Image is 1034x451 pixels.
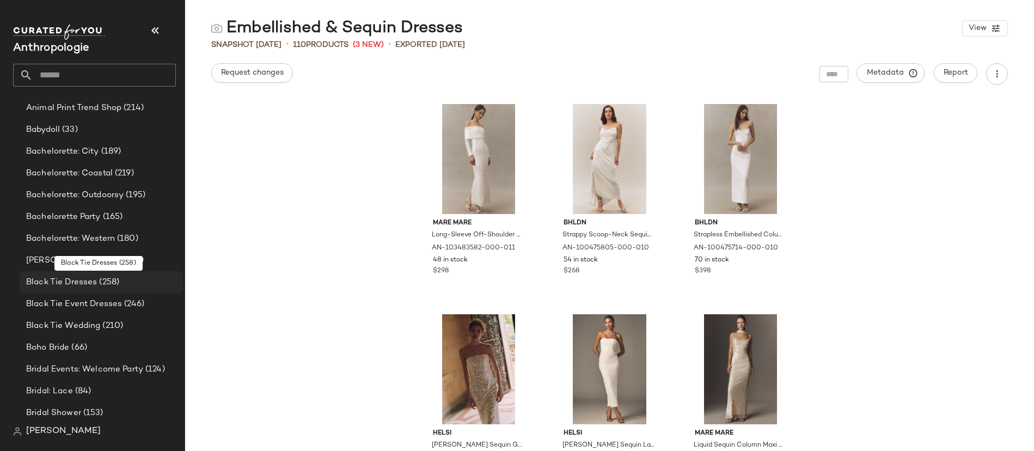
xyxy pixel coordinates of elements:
[564,266,579,276] span: $268
[26,298,122,310] span: Black Tie Event Dresses
[433,429,525,438] span: Helsi
[934,63,977,83] button: Report
[686,314,796,424] img: 98521784_011_b
[26,385,73,398] span: Bridal: Lace
[113,167,134,180] span: (219)
[26,145,99,158] span: Bachelorette: City
[100,320,123,332] span: (210)
[26,167,113,180] span: Bachelorette: Coastal
[433,218,525,228] span: Mare Mare
[26,320,100,332] span: Black Tie Wedding
[564,255,598,265] span: 54 in stock
[424,314,534,424] img: 101964013_879_d10
[26,342,69,354] span: Boho Bride
[101,211,123,223] span: (165)
[694,441,786,450] span: Liquid Sequin Column Maxi Dress by Mare Mare in Ivory, Women's, Size: Large, Polyester at Anthrop...
[353,39,384,51] span: (3 New)
[695,266,711,276] span: $398
[866,68,916,78] span: Metadata
[13,427,22,436] img: svg%3e
[395,39,465,51] p: Exported [DATE]
[694,243,778,253] span: AN-100475714-000-010
[564,429,656,438] span: Helsi
[562,243,649,253] span: AN-100475805-000-010
[293,39,348,51] div: Products
[73,385,91,398] span: (84)
[388,38,391,51] span: •
[26,425,101,438] span: [PERSON_NAME]
[127,254,144,267] span: (97)
[211,17,463,39] div: Embellished & Sequin Dresses
[433,266,449,276] span: $298
[424,104,534,214] img: 103483582_011_b
[211,63,293,83] button: Request changes
[286,38,289,51] span: •
[26,189,124,202] span: Bachelorette: Outdoorsy
[26,254,127,267] span: [PERSON_NAME] Beauty
[962,20,1008,36] button: View
[26,124,60,136] span: Babydoll
[26,211,101,223] span: Bachelorette Party
[81,407,103,419] span: (153)
[69,342,87,354] span: (66)
[143,363,165,376] span: (124)
[97,276,119,289] span: (258)
[695,218,787,228] span: BHLDN
[432,243,515,253] span: AN-103483582-000-011
[555,104,664,214] img: 100475805_010_b
[13,42,89,54] span: Current Company Name
[562,230,654,240] span: Strappy Scoop-Neck Sequin Slim Maxi Dress by BHLDN in White, Women's, Size: Small, Polyester/Elas...
[26,276,97,289] span: Black Tie Dresses
[26,407,81,419] span: Bridal Shower
[121,102,144,114] span: (214)
[695,429,787,438] span: Mare Mare
[694,230,786,240] span: Strapless Embellished Column Maxi Dress by BHLDN in White, Women's, Size: 8, Polyester/Nylon/Elas...
[221,69,284,77] span: Request changes
[124,189,145,202] span: (195)
[293,41,306,49] span: 110
[943,69,968,77] span: Report
[555,314,664,424] img: 101251601_010_b
[564,218,656,228] span: BHLDN
[432,230,524,240] span: Long-Sleeve Off-Shoulder Sequin Maxi Dress by [PERSON_NAME] in Ivory, Women's, Size: XS, Polyeste...
[433,255,468,265] span: 48 in stock
[26,102,121,114] span: Animal Print Trend Shop
[26,363,143,376] span: Bridal Events: Welcome Party
[968,24,987,33] span: View
[26,233,115,245] span: Bachelorette: Western
[432,441,524,450] span: [PERSON_NAME] Sequin Gown by Helsi in Ivory, Women's, Size: XS, Polyester/Spandex at Anthropologie
[695,255,729,265] span: 70 in stock
[115,233,138,245] span: (180)
[857,63,925,83] button: Metadata
[211,39,282,51] span: Snapshot [DATE]
[99,145,121,158] span: (189)
[686,104,796,214] img: 100475714_010_b
[60,124,78,136] span: (33)
[122,298,144,310] span: (246)
[13,25,106,40] img: cfy_white_logo.C9jOOHJF.svg
[211,23,222,34] img: svg%3e
[562,441,654,450] span: [PERSON_NAME] Sequin Lace Column Midi Dress by [PERSON_NAME] in White, Women's, Size: XS, Polyest...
